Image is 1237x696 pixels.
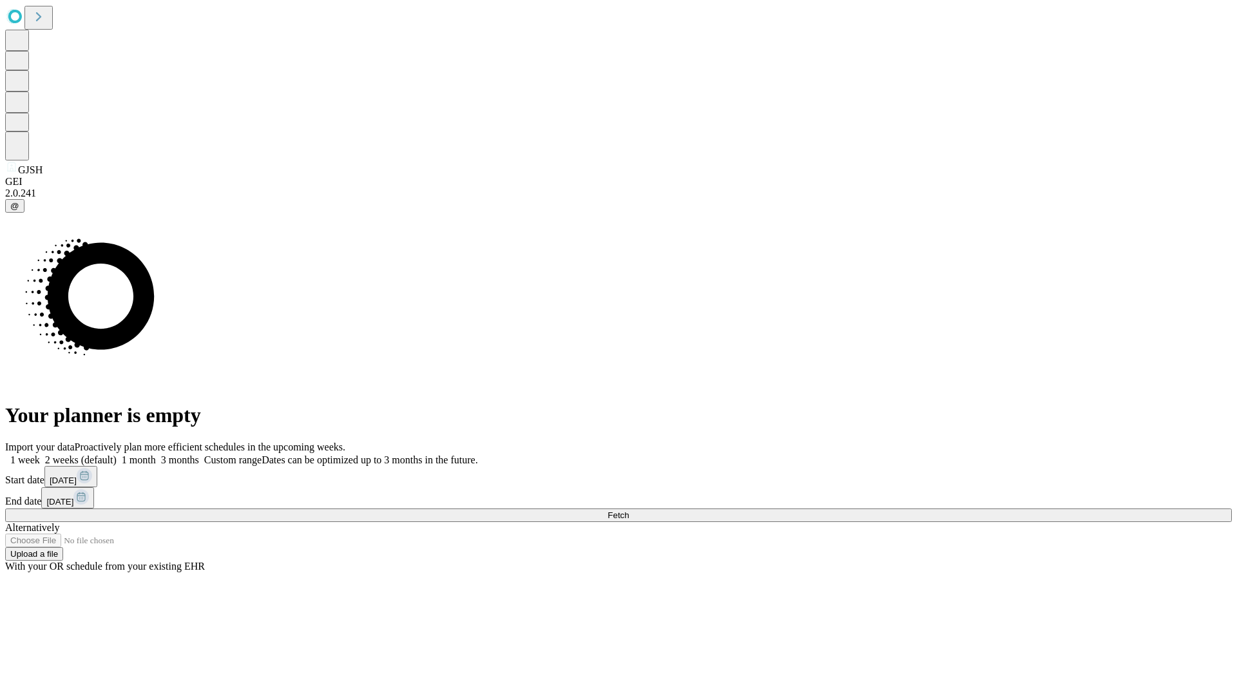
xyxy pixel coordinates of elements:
span: 1 week [10,454,40,465]
span: Alternatively [5,522,59,533]
button: @ [5,199,24,213]
span: Proactively plan more efficient schedules in the upcoming weeks. [75,441,345,452]
span: [DATE] [46,497,73,507]
button: [DATE] [41,487,94,508]
span: 1 month [122,454,156,465]
button: [DATE] [44,466,97,487]
div: End date [5,487,1232,508]
button: Upload a file [5,547,63,561]
span: 3 months [161,454,199,465]
span: With your OR schedule from your existing EHR [5,561,205,572]
span: Dates can be optimized up to 3 months in the future. [262,454,477,465]
span: Import your data [5,441,75,452]
button: Fetch [5,508,1232,522]
span: Custom range [204,454,262,465]
span: 2 weeks (default) [45,454,117,465]
span: [DATE] [50,476,77,485]
div: GEI [5,176,1232,188]
span: @ [10,201,19,211]
div: Start date [5,466,1232,487]
span: GJSH [18,164,43,175]
h1: Your planner is empty [5,403,1232,427]
div: 2.0.241 [5,188,1232,199]
span: Fetch [608,510,629,520]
